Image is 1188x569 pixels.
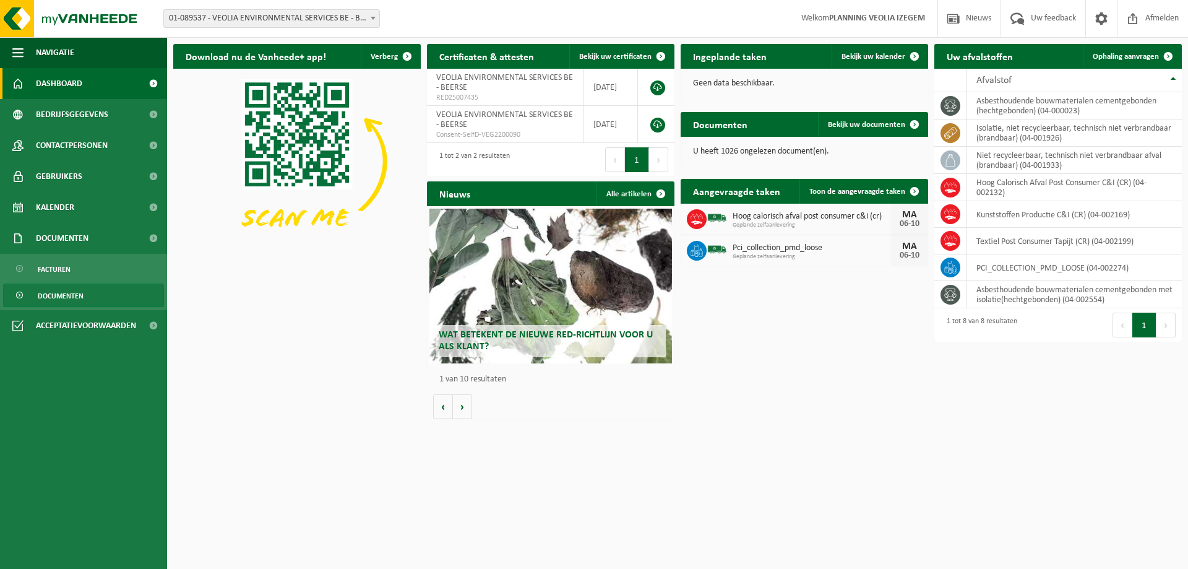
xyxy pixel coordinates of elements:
[3,284,164,307] a: Documenten
[361,44,420,69] button: Verberg
[1113,313,1132,337] button: Previous
[1093,53,1159,61] span: Ophaling aanvragen
[897,220,922,228] div: 06-10
[934,44,1025,68] h2: Uw afvalstoffen
[649,147,668,172] button: Next
[427,44,546,68] h2: Certificaten & attesten
[897,210,922,220] div: MA
[681,179,793,203] h2: Aangevraagde taken
[693,79,916,88] p: Geen data beschikbaar.
[733,253,891,261] span: Geplande zelfaanlevering
[36,223,88,254] span: Documenten
[897,251,922,260] div: 06-10
[164,10,379,27] span: 01-089537 - VEOLIA ENVIRONMENTAL SERVICES BE - BEERSE
[605,147,625,172] button: Previous
[681,112,760,136] h2: Documenten
[967,119,1182,147] td: isolatie, niet recycleerbaar, technisch niet verbrandbaar (brandbaar) (04-001926)
[36,37,74,68] span: Navigatie
[1132,313,1156,337] button: 1
[733,243,891,253] span: Pci_collection_pmd_loose
[36,130,108,161] span: Contactpersonen
[818,112,927,137] a: Bekijk uw documenten
[681,44,779,68] h2: Ingeplande taken
[967,201,1182,228] td: Kunststoffen Productie C&I (CR) (04-002169)
[693,147,916,156] p: U heeft 1026 ongelezen document(en).
[584,106,638,143] td: [DATE]
[439,375,668,384] p: 1 van 10 resultaten
[433,146,510,173] div: 1 tot 2 van 2 resultaten
[436,73,573,92] span: VEOLIA ENVIRONMENTAL SERVICES BE - BEERSE
[439,330,653,352] span: Wat betekent de nieuwe RED-richtlijn voor u als klant?
[976,76,1012,85] span: Afvalstof
[36,310,136,341] span: Acceptatievoorwaarden
[967,174,1182,201] td: Hoog Calorisch Afval Post Consumer C&I (CR) (04-002132)
[436,130,574,140] span: Consent-SelfD-VEG2200090
[841,53,905,61] span: Bekijk uw kalender
[433,394,453,419] button: Vorige
[828,121,905,129] span: Bekijk uw documenten
[371,53,398,61] span: Verberg
[967,92,1182,119] td: asbesthoudende bouwmaterialen cementgebonden (hechtgebonden) (04-000023)
[733,212,891,222] span: Hoog calorisch afval post consumer c&i (cr)
[799,179,927,204] a: Toon de aangevraagde taken
[625,147,649,172] button: 1
[36,192,74,223] span: Kalender
[733,222,891,229] span: Geplande zelfaanlevering
[967,281,1182,308] td: asbesthoudende bouwmaterialen cementgebonden met isolatie(hechtgebonden) (04-002554)
[38,284,84,308] span: Documenten
[1156,313,1176,337] button: Next
[569,44,673,69] a: Bekijk uw certificaten
[173,69,421,254] img: Download de VHEPlus App
[809,188,905,196] span: Toon de aangevraagde taken
[940,311,1017,339] div: 1 tot 8 van 8 resultaten
[967,228,1182,254] td: Textiel Post Consumer Tapijt (CR) (04-002199)
[707,239,728,260] img: BL-SO-LV
[38,258,71,281] span: Facturen
[436,110,573,129] span: VEOLIA ENVIRONMENTAL SERVICES BE - BEERSE
[596,181,673,206] a: Alle artikelen
[427,181,483,206] h2: Nieuws
[897,241,922,251] div: MA
[436,93,574,103] span: RED25007435
[832,44,927,69] a: Bekijk uw kalender
[173,44,338,68] h2: Download nu de Vanheede+ app!
[36,68,82,99] span: Dashboard
[429,209,672,363] a: Wat betekent de nieuwe RED-richtlijn voor u als klant?
[453,394,472,419] button: Volgende
[967,254,1182,281] td: PCI_COLLECTION_PMD_LOOSE (04-002274)
[3,257,164,280] a: Facturen
[579,53,652,61] span: Bekijk uw certificaten
[1083,44,1181,69] a: Ophaling aanvragen
[584,69,638,106] td: [DATE]
[36,161,82,192] span: Gebruikers
[829,14,925,23] strong: PLANNING VEOLIA IZEGEM
[163,9,380,28] span: 01-089537 - VEOLIA ENVIRONMENTAL SERVICES BE - BEERSE
[36,99,108,130] span: Bedrijfsgegevens
[967,147,1182,174] td: niet recycleerbaar, technisch niet verbrandbaar afval (brandbaar) (04-001933)
[707,207,728,228] img: BL-SO-LV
